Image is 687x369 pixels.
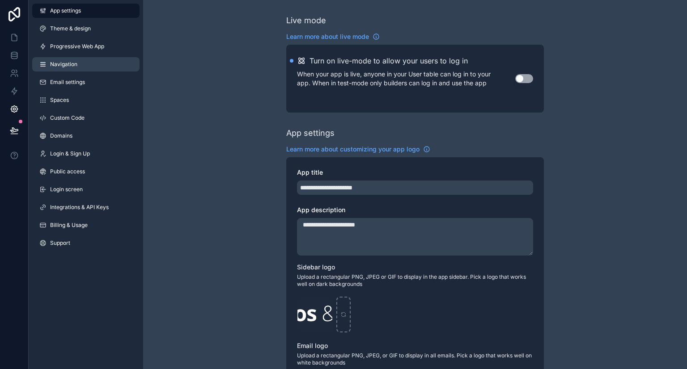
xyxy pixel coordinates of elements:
[50,150,90,157] span: Login & Sign Up
[32,182,140,197] a: Login screen
[297,263,335,271] span: Sidebar logo
[32,164,140,179] a: Public access
[286,145,430,154] a: Learn more about customizing your app logo
[32,129,140,143] a: Domains
[286,145,420,154] span: Learn more about customizing your app logo
[32,236,140,250] a: Support
[50,204,109,211] span: Integrations & API Keys
[50,79,85,86] span: Email settings
[50,25,91,32] span: Theme & design
[32,39,140,54] a: Progressive Web App
[50,186,83,193] span: Login screen
[297,206,345,214] span: App description
[286,127,335,139] div: App settings
[50,114,85,122] span: Custom Code
[32,75,140,89] a: Email settings
[50,43,104,50] span: Progressive Web App
[32,200,140,214] a: Integrations & API Keys
[297,168,323,176] span: App title
[286,32,369,41] span: Learn more about live mode
[32,4,140,18] a: App settings
[32,111,140,125] a: Custom Code
[50,96,69,104] span: Spaces
[297,273,533,288] span: Upload a rectangular PNG, JPEG or GIF to display in the app sidebar. Pick a logo that works well ...
[297,342,328,349] span: Email logo
[32,218,140,232] a: Billing & Usage
[297,352,533,366] span: Upload a rectangular PNG, JPEG, or GIF to display in all emails. Pick a logo that works well on w...
[50,61,77,68] span: Navigation
[50,132,72,139] span: Domains
[286,32,380,41] a: Learn more about live mode
[32,21,140,36] a: Theme & design
[310,55,468,66] h2: Turn on live-mode to allow your users to log in
[32,93,140,107] a: Spaces
[32,147,140,161] a: Login & Sign Up
[286,14,326,27] div: Live mode
[50,7,81,14] span: App settings
[50,239,70,247] span: Support
[32,57,140,71] a: Navigation
[50,168,85,175] span: Public access
[297,70,515,88] p: When your app is live, anyone in your User table can log in to your app. When in test-mode only b...
[50,222,88,229] span: Billing & Usage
